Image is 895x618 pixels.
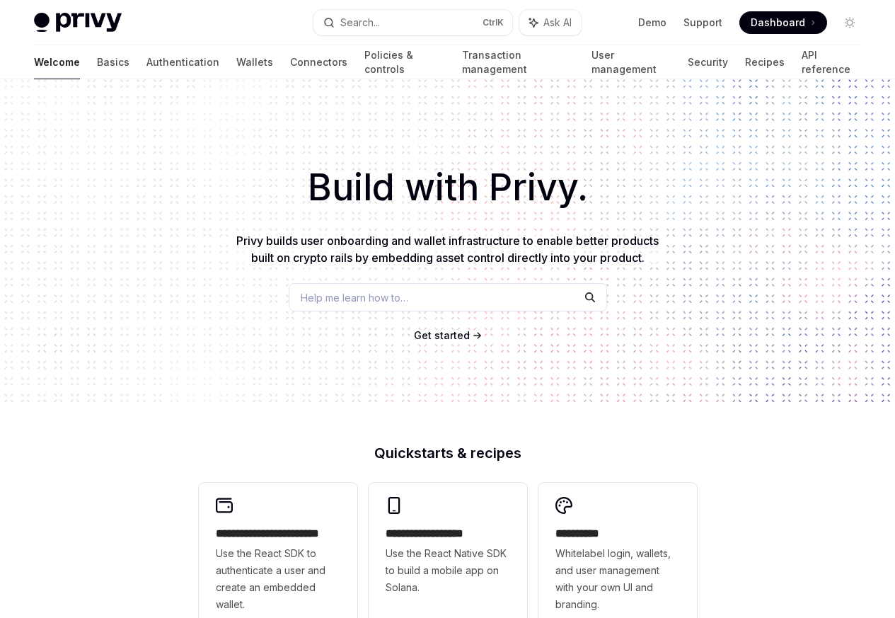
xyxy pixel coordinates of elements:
span: Help me learn how to… [301,290,408,305]
span: Use the React Native SDK to build a mobile app on Solana. [386,545,510,596]
span: Get started [414,329,470,341]
h2: Quickstarts & recipes [199,446,697,460]
a: Dashboard [739,11,827,34]
a: Wallets [236,45,273,79]
a: Connectors [290,45,347,79]
a: Policies & controls [364,45,445,79]
span: Privy builds user onboarding and wallet infrastructure to enable better products built on crypto ... [236,234,659,265]
span: Whitelabel login, wallets, and user management with your own UI and branding. [555,545,680,613]
img: light logo [34,13,122,33]
a: Authentication [146,45,219,79]
a: Security [688,45,728,79]
button: Search...CtrlK [313,10,512,35]
button: Ask AI [519,10,582,35]
a: User management [591,45,671,79]
a: API reference [802,45,861,79]
a: Demo [638,16,666,30]
a: Transaction management [462,45,574,79]
a: Get started [414,328,470,343]
div: Search... [340,14,380,31]
button: Toggle dark mode [838,11,861,34]
span: Ask AI [543,16,572,30]
h1: Build with Privy. [23,160,872,215]
a: Welcome [34,45,80,79]
span: Use the React SDK to authenticate a user and create an embedded wallet. [216,545,340,613]
span: Dashboard [751,16,805,30]
a: Basics [97,45,129,79]
span: Ctrl K [483,17,504,28]
a: Support [683,16,722,30]
a: Recipes [745,45,785,79]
